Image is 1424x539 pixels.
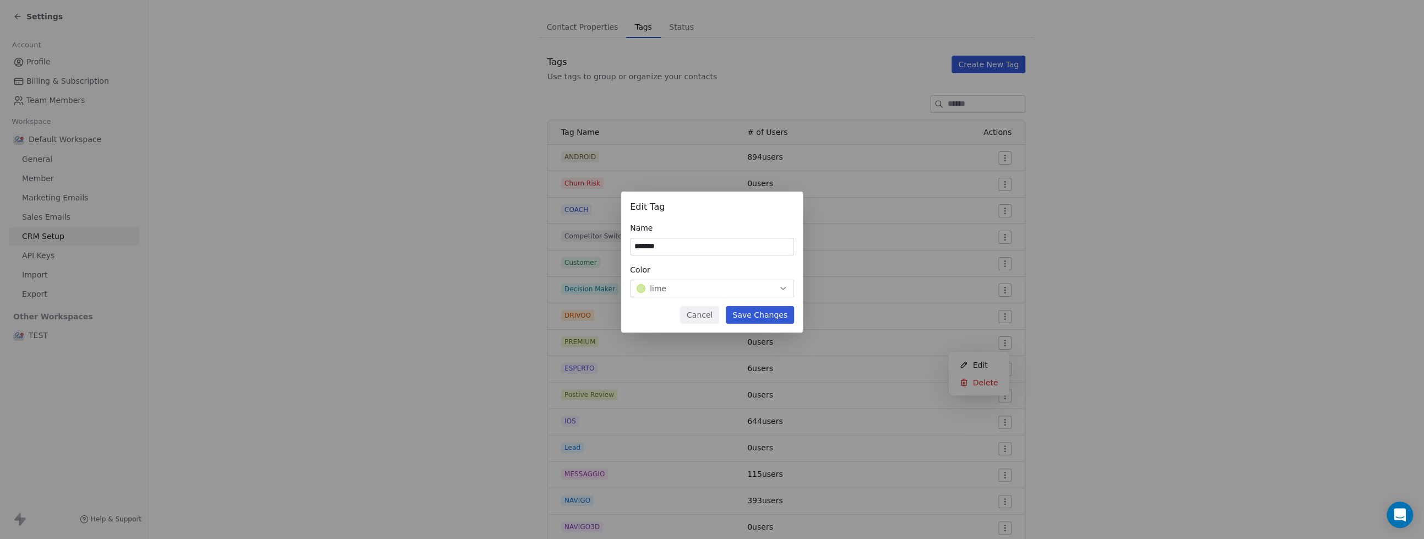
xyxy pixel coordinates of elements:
button: Save Changes [726,306,794,324]
div: Color [630,264,794,275]
div: Name [630,222,794,233]
div: Edit Tag [630,200,794,214]
button: Cancel [680,306,719,324]
button: lime [630,280,794,297]
span: lime [650,283,666,294]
